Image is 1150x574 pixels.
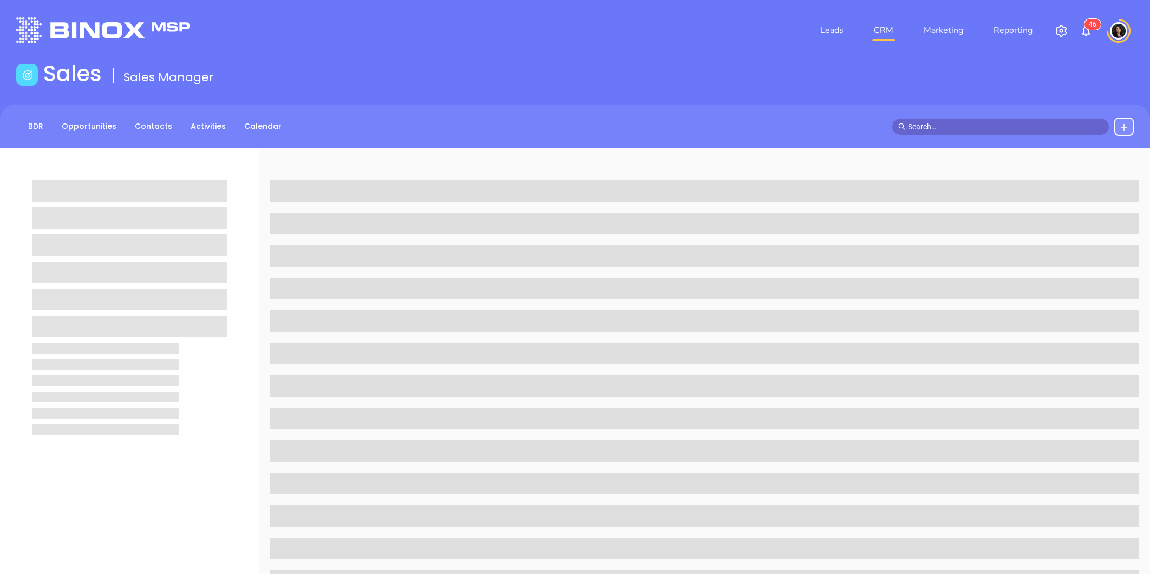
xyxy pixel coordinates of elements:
span: 6 [1093,21,1096,28]
h1: Sales [43,61,102,87]
img: iconSetting [1055,24,1068,37]
a: CRM [870,19,898,41]
a: Marketing [919,19,968,41]
input: Search… [908,121,1103,133]
a: Contacts [128,118,179,135]
img: iconNotification [1080,24,1093,37]
a: Leads [816,19,848,41]
span: search [898,123,906,131]
img: user [1110,22,1127,40]
span: 4 [1089,21,1093,28]
a: Activities [184,118,232,135]
sup: 46 [1084,19,1101,30]
a: Reporting [989,19,1037,41]
a: Opportunities [55,118,123,135]
img: logo [16,17,190,43]
a: Calendar [238,118,288,135]
span: Sales Manager [123,69,214,86]
a: BDR [22,118,50,135]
